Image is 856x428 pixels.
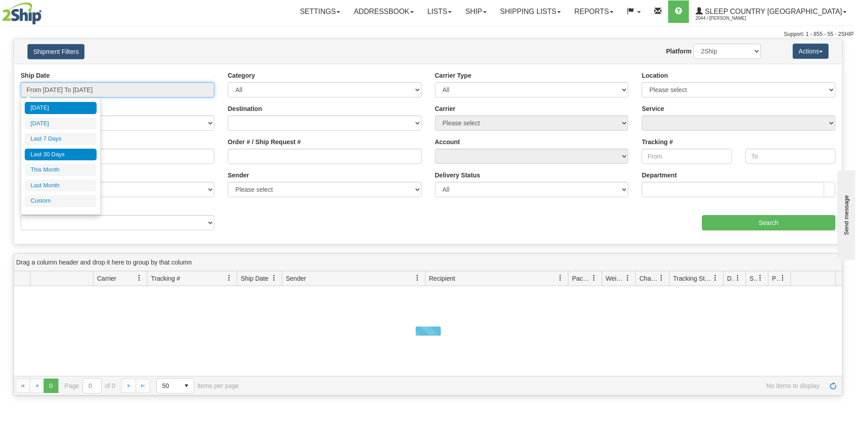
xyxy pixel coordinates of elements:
[162,381,174,390] span: 50
[7,8,83,14] div: Send message
[654,270,669,286] a: Charge filter column settings
[228,71,255,80] label: Category
[410,270,425,286] a: Sender filter column settings
[65,378,115,393] span: Page of 0
[435,137,460,146] label: Account
[673,274,712,283] span: Tracking Status
[642,104,664,113] label: Service
[252,382,820,389] span: No items to display
[620,270,635,286] a: Weight filter column settings
[156,378,194,393] span: Page sizes drop down
[730,270,745,286] a: Delivery Status filter column settings
[639,274,658,283] span: Charge
[708,270,723,286] a: Tracking Status filter column settings
[97,274,116,283] span: Carrier
[286,274,306,283] span: Sender
[25,118,97,130] li: [DATE]
[151,274,180,283] span: Tracking #
[25,133,97,145] li: Last 7 Days
[25,195,97,207] li: Custom
[696,14,763,23] span: 2044 / [PERSON_NAME]
[642,71,668,80] label: Location
[586,270,602,286] a: Packages filter column settings
[25,180,97,192] li: Last Month
[222,270,237,286] a: Tracking # filter column settings
[772,274,780,283] span: Pickup Status
[429,274,455,283] span: Recipient
[642,149,732,164] input: From
[689,0,853,23] a: Sleep Country [GEOGRAPHIC_DATA] 2044 / [PERSON_NAME]
[347,0,421,23] a: Addressbook
[435,104,456,113] label: Carrier
[745,149,835,164] input: To
[702,215,835,230] input: Search
[835,168,855,260] iframe: chat widget
[132,270,147,286] a: Carrier filter column settings
[421,0,458,23] a: Lists
[25,102,97,114] li: [DATE]
[793,44,829,59] button: Actions
[241,274,268,283] span: Ship Date
[14,254,842,271] div: grid grouping header
[642,171,677,180] label: Department
[572,274,591,283] span: Packages
[156,378,239,393] span: items per page
[179,379,194,393] span: select
[25,149,97,161] li: Last 30 Days
[266,270,282,286] a: Ship Date filter column settings
[553,270,568,286] a: Recipient filter column settings
[753,270,768,286] a: Shipment Issues filter column settings
[44,379,58,393] span: Page 0
[750,274,757,283] span: Shipment Issues
[727,274,735,283] span: Delivery Status
[703,8,842,15] span: Sleep Country [GEOGRAPHIC_DATA]
[228,171,249,180] label: Sender
[642,137,673,146] label: Tracking #
[228,137,301,146] label: Order # / Ship Request #
[21,71,50,80] label: Ship Date
[458,0,493,23] a: Ship
[568,0,620,23] a: Reports
[826,379,840,393] a: Refresh
[27,44,84,59] button: Shipment Filters
[435,71,471,80] label: Carrier Type
[293,0,347,23] a: Settings
[493,0,568,23] a: Shipping lists
[775,270,790,286] a: Pickup Status filter column settings
[2,2,42,25] img: logo2044.jpg
[666,47,692,56] label: Platform
[2,31,854,38] div: Support: 1 - 855 - 55 - 2SHIP
[228,104,262,113] label: Destination
[435,171,480,180] label: Delivery Status
[606,274,625,283] span: Weight
[25,164,97,176] li: This Month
